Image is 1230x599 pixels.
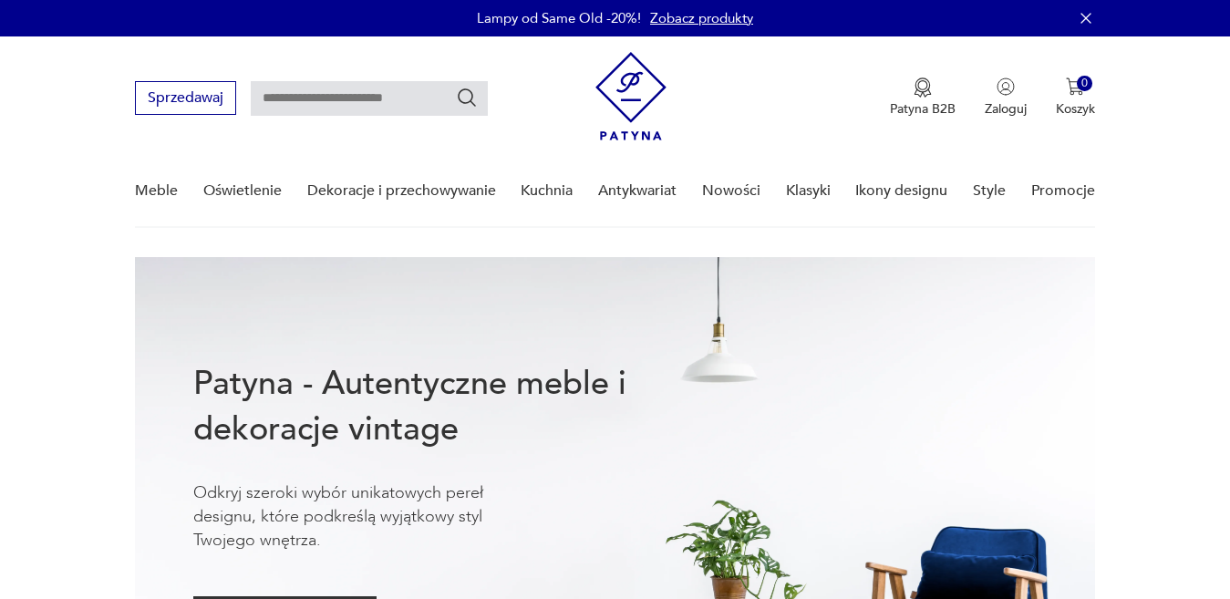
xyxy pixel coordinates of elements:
[1066,77,1084,96] img: Ikona koszyka
[135,81,236,115] button: Sprzedawaj
[135,93,236,106] a: Sprzedawaj
[135,156,178,226] a: Meble
[973,156,1006,226] a: Style
[702,156,760,226] a: Nowości
[890,77,956,118] button: Patyna B2B
[890,100,956,118] p: Patyna B2B
[1077,76,1092,91] div: 0
[456,87,478,108] button: Szukaj
[598,156,677,226] a: Antykwariat
[914,77,932,98] img: Ikona medalu
[203,156,282,226] a: Oświetlenie
[997,77,1015,96] img: Ikonka użytkownika
[855,156,947,226] a: Ikony designu
[193,481,540,553] p: Odkryj szeroki wybór unikatowych pereł designu, które podkreślą wyjątkowy styl Twojego wnętrza.
[985,100,1027,118] p: Zaloguj
[650,9,753,27] a: Zobacz produkty
[595,52,667,140] img: Patyna - sklep z meblami i dekoracjami vintage
[307,156,496,226] a: Dekoracje i przechowywanie
[1056,100,1095,118] p: Koszyk
[1056,77,1095,118] button: 0Koszyk
[890,77,956,118] a: Ikona medaluPatyna B2B
[1031,156,1095,226] a: Promocje
[985,77,1027,118] button: Zaloguj
[477,9,641,27] p: Lampy od Same Old -20%!
[786,156,831,226] a: Klasyki
[193,361,686,452] h1: Patyna - Autentyczne meble i dekoracje vintage
[521,156,573,226] a: Kuchnia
